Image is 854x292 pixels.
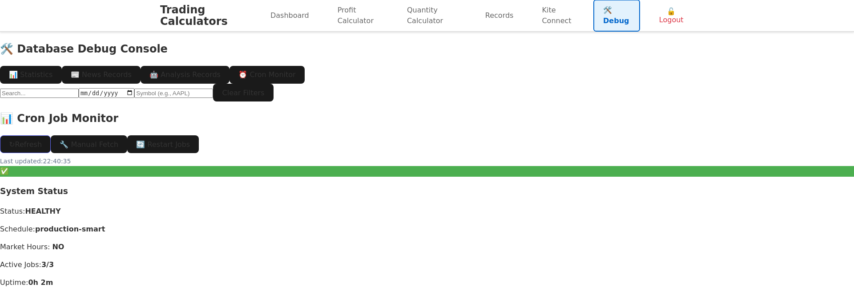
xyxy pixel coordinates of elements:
[52,243,64,251] strong: NO
[28,278,53,287] strong: 0h 2m
[160,4,261,28] h1: Trading Calculators
[51,135,127,153] button: 🔧 Manual Fetch
[213,84,273,101] button: Clear Filters
[141,66,230,84] button: 🤖 Analysis Records
[127,135,199,153] button: 🔄 Restart Jobs
[25,207,60,215] strong: HEALTHY
[62,66,141,84] button: 📰 News Records
[134,89,213,98] input: Symbol (e.g., AAPL)
[261,5,319,26] a: Dashboard
[230,66,305,84] button: ⏰ Cron Monitor
[475,5,524,26] a: Records
[649,2,694,29] button: 🔓 Logout
[35,225,105,233] strong: production-smart
[41,260,54,269] strong: 3/3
